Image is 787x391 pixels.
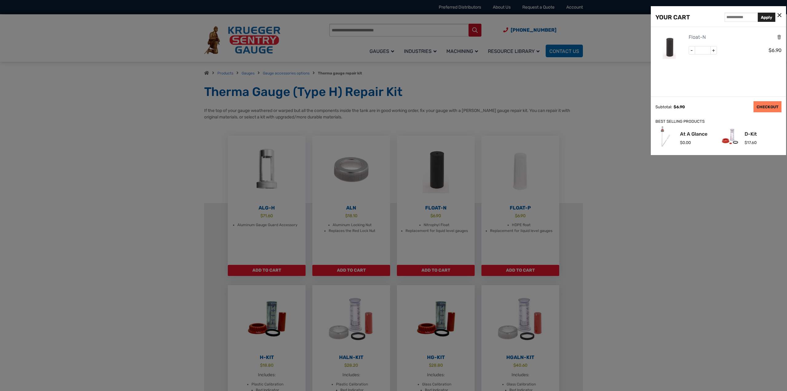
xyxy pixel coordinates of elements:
[674,105,676,109] span: $
[745,140,747,145] span: $
[758,13,775,22] button: Apply
[769,47,781,53] span: 6.90
[689,46,695,54] span: -
[769,47,772,53] span: $
[674,105,685,109] span: 6.90
[689,33,706,41] a: Float-N
[753,101,781,112] a: CHECKOUT
[655,12,690,22] div: YOUR CART
[745,140,757,145] span: 17.60
[680,140,682,145] span: $
[745,132,757,137] a: D-Kit
[720,126,740,146] img: D-Kit
[655,33,683,61] img: Float-N
[680,140,691,145] span: 0.00
[655,105,672,109] div: Subtotal:
[710,46,717,54] span: +
[680,132,707,137] a: At A Glance
[655,126,675,146] img: At A Glance
[777,34,781,40] a: Remove this item
[655,118,781,125] div: BEST SELLING PRODUCTS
